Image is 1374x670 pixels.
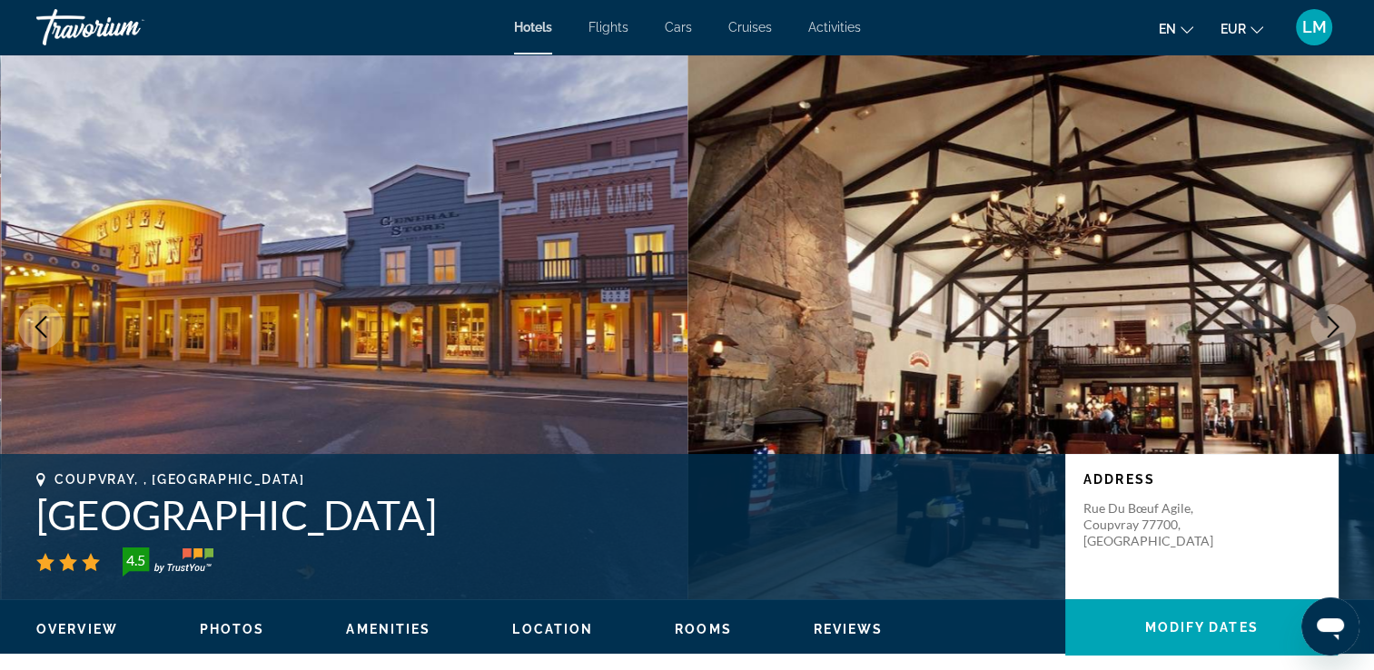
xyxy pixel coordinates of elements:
[1159,22,1176,36] span: en
[123,547,213,576] img: TrustYou guest rating badge
[814,621,884,637] button: Reviews
[1310,304,1356,350] button: Next image
[346,621,430,637] button: Amenities
[36,491,1047,538] h1: [GEOGRAPHIC_DATA]
[1290,8,1338,46] button: User Menu
[1221,15,1263,42] button: Change currency
[36,621,118,637] button: Overview
[200,622,265,636] span: Photos
[1302,18,1327,36] span: LM
[675,621,732,637] button: Rooms
[1083,500,1229,549] p: Rue Du Bœuf Agile, Coupvray 77700, [GEOGRAPHIC_DATA]
[728,20,772,34] a: Cruises
[814,622,884,636] span: Reviews
[1144,620,1258,635] span: Modify Dates
[36,4,218,51] a: Travorium
[36,622,118,636] span: Overview
[512,621,593,637] button: Location
[18,304,64,350] button: Previous image
[54,472,305,487] span: Coupvray, , [GEOGRAPHIC_DATA]
[588,20,628,34] a: Flights
[346,622,430,636] span: Amenities
[200,621,265,637] button: Photos
[1065,599,1338,655] button: Modify Dates
[514,20,552,34] a: Hotels
[1159,15,1193,42] button: Change language
[1083,472,1320,487] p: Address
[1301,597,1359,655] iframe: Bouton de lancement de la fenêtre de messagerie
[117,549,153,571] div: 4.5
[675,622,732,636] span: Rooms
[1221,22,1246,36] span: EUR
[808,20,861,34] a: Activities
[512,622,593,636] span: Location
[665,20,692,34] a: Cars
